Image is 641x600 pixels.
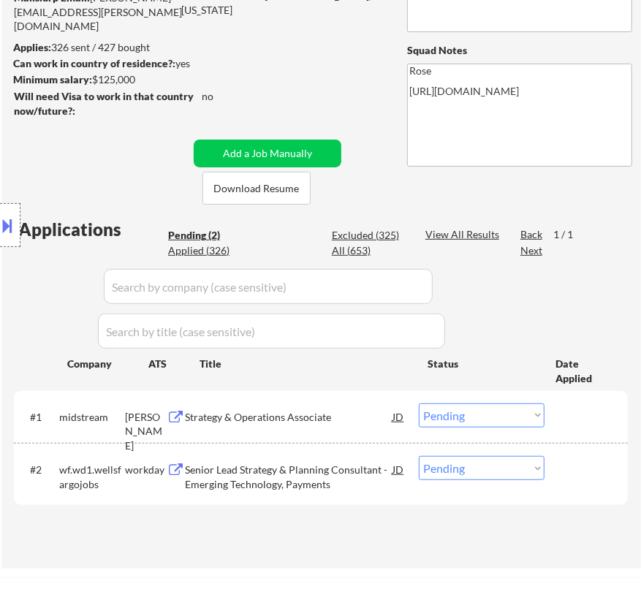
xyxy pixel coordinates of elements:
[98,314,445,349] input: Search by title (case sensitive)
[13,56,252,71] div: yes
[13,41,51,53] strong: Applies:
[30,463,48,477] div: #2
[125,410,167,453] div: [PERSON_NAME]
[59,410,125,425] div: midstream
[425,227,504,242] div: View All Results
[13,40,257,55] div: 326 sent / 427 bought
[59,463,125,491] div: wf.wd1.wellsfargojobs
[185,463,392,491] div: Senior Lead Strategy & Planning Consultant - Emerging Technology, Payments
[13,72,257,87] div: $125,000
[185,410,392,425] div: Strategy & Operations Associate
[332,228,405,243] div: Excluded (325)
[104,269,433,304] input: Search by company (case sensitive)
[13,57,175,69] strong: Can work in country of residence?:
[407,43,632,58] div: Squad Notes
[520,227,544,242] div: Back
[30,410,48,425] div: #1
[391,403,405,430] div: JD
[428,350,534,376] div: Status
[391,456,405,482] div: JD
[332,243,405,258] div: All (653)
[553,227,587,242] div: 1 / 1
[194,140,341,167] button: Add a Job Manually
[125,463,167,477] div: workday
[520,243,544,258] div: Next
[200,357,414,371] div: Title
[67,357,148,371] div: Company
[148,357,200,371] div: ATS
[555,357,610,385] div: Date Applied
[13,73,92,86] strong: Minimum salary:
